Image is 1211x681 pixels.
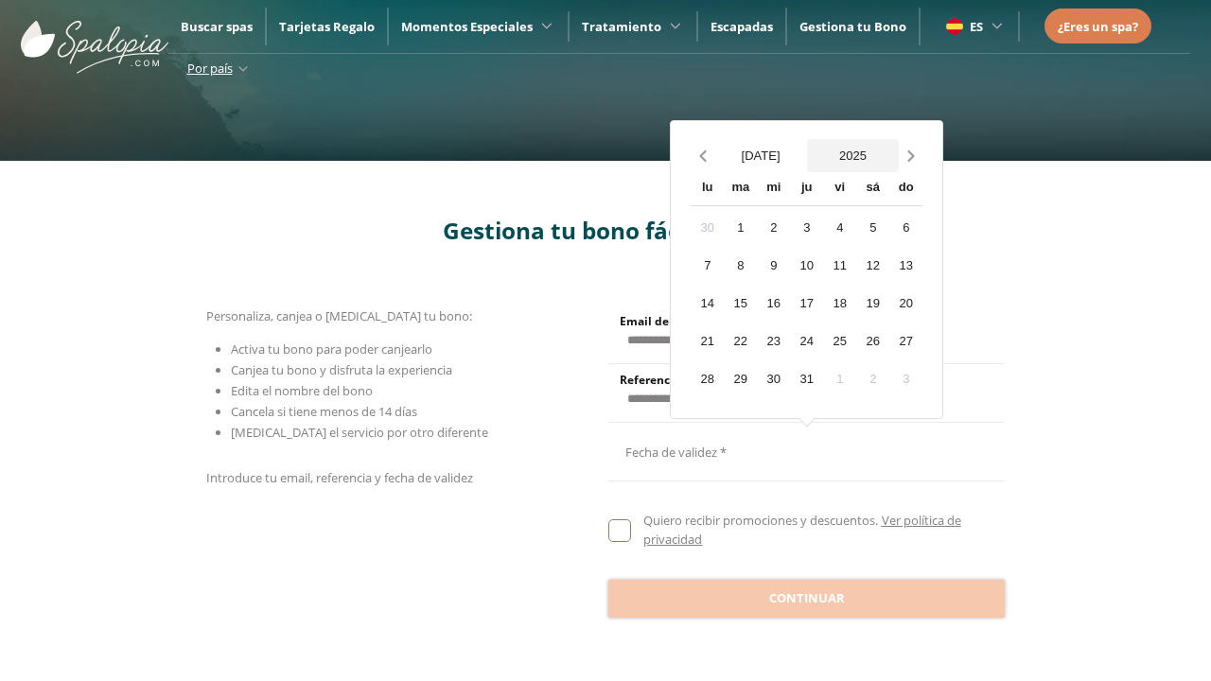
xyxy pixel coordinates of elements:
button: Continuar [608,580,1005,618]
span: Quiero recibir promociones y descuentos. [643,512,878,529]
a: Ver política de privacidad [643,512,960,548]
span: Continuar [769,589,845,608]
a: ¿Eres un spa? [1058,16,1138,37]
span: [MEDICAL_DATA] el servicio por otro diferente [231,424,488,441]
a: Escapadas [711,18,773,35]
span: Edita el nombre del bono [231,382,373,399]
span: Gestiona tu bono fácilmente [443,215,768,246]
span: ¿Eres un spa? [1058,18,1138,35]
img: ImgLogoSpalopia.BvClDcEz.svg [21,2,168,74]
a: Buscar spas [181,18,253,35]
span: Por país [187,60,233,77]
span: Canjea tu bono y disfruta la experiencia [231,361,452,378]
span: Personaliza, canjea o [MEDICAL_DATA] tu bono: [206,307,472,324]
span: Activa tu bono para poder canjearlo [231,340,432,358]
a: Gestiona tu Bono [799,18,906,35]
span: Cancela si tiene menos de 14 días [231,403,417,420]
a: Tarjetas Regalo [279,18,375,35]
span: Introduce tu email, referencia y fecha de validez [206,469,473,486]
